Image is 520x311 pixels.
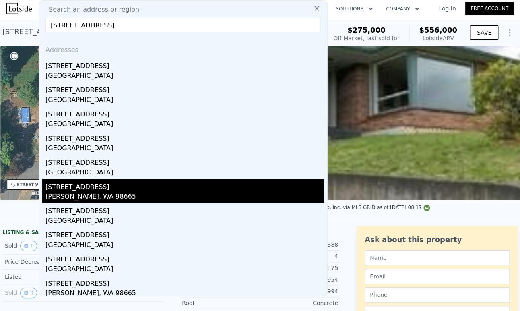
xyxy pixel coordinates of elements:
[365,234,510,245] div: Ask about this property
[260,299,338,307] div: Concrete
[380,2,426,16] button: Company
[45,216,324,227] div: [GEOGRAPHIC_DATA]
[20,241,37,251] button: View historical data
[45,251,324,264] div: [STREET_ADDRESS]
[423,205,430,211] img: NWMLS Logo
[45,227,324,240] div: [STREET_ADDRESS]
[465,2,514,15] a: Free Account
[45,143,324,155] div: [GEOGRAPHIC_DATA]
[2,26,197,37] div: [STREET_ADDRESS] , [PERSON_NAME] Dell , WA 98665
[17,182,47,188] div: STREET VIEW
[429,4,465,12] a: Log In
[45,288,324,300] div: [PERSON_NAME], WA 98665
[5,273,76,281] div: Listed
[5,288,76,298] div: Sold
[45,119,324,131] div: [GEOGRAPHIC_DATA]
[329,2,380,16] button: Solutions
[45,192,324,203] div: [PERSON_NAME], WA 98665
[45,168,324,179] div: [GEOGRAPHIC_DATA]
[347,26,386,34] span: $275,000
[5,241,76,251] div: Sold
[45,240,324,251] div: [GEOGRAPHIC_DATA]
[470,25,498,40] button: SAVE
[419,34,457,42] div: Lotside ARV
[45,264,324,276] div: [GEOGRAPHIC_DATA]
[6,3,32,14] img: Lotside
[5,258,76,266] div: Price Decrease
[501,25,518,41] button: Show Options
[365,287,510,303] input: Phone
[45,58,324,71] div: [STREET_ADDRESS]
[365,250,510,265] input: Name
[45,131,324,143] div: [STREET_ADDRESS]
[45,82,324,95] div: [STREET_ADDRESS]
[45,203,324,216] div: [STREET_ADDRESS]
[45,71,324,82] div: [GEOGRAPHIC_DATA]
[45,18,321,32] input: Enter an address, city, region, neighborhood or zip code
[20,288,37,298] button: View historical data
[365,269,510,284] input: Email
[45,106,324,119] div: [STREET_ADDRESS]
[2,229,163,237] div: LISTING & SALE HISTORY
[419,26,457,34] span: $556,000
[182,299,260,307] div: Roof
[333,34,399,42] div: Off Market, last sold for
[42,5,139,15] span: Search an address or region
[45,155,324,168] div: [STREET_ADDRESS]
[45,276,324,288] div: [STREET_ADDRESS]
[45,95,324,106] div: [GEOGRAPHIC_DATA]
[42,39,324,58] div: Addresses
[45,179,324,192] div: [STREET_ADDRESS]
